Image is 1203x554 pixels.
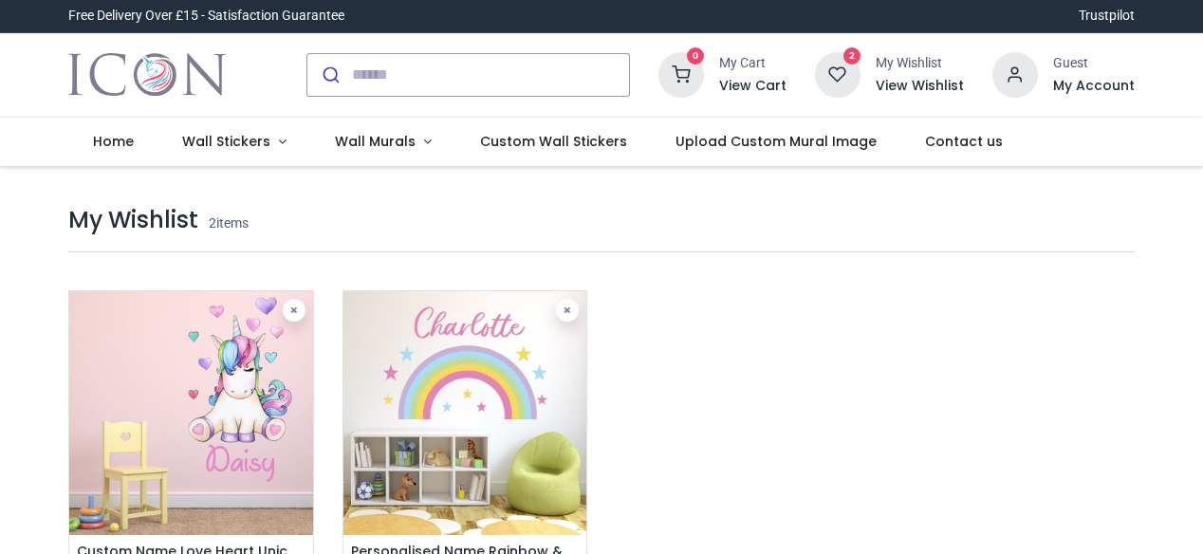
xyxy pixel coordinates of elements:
span: Upload Custom Mural Image [676,132,877,151]
sup: 0 [687,47,705,65]
a: Trustpilot [1079,7,1135,26]
span: 2 [209,215,216,231]
img: Custom Name Love Heart Unicorn Wall Sticker Personalised Kids Room Decal (65cm (W) x 120cm (H) : ... [69,291,312,534]
button: Submit [307,54,352,96]
div: Guest [1053,54,1135,73]
span: Wall Murals [335,132,416,151]
div: My Cart [719,54,787,73]
sup: 2 [843,47,861,65]
a: Logo of Icon Wall Stickers [68,48,225,102]
a: View Wishlist [876,77,964,96]
div: Free Delivery Over £15 - Satisfaction Guarantee [68,7,344,26]
span: Wall Stickers [182,132,270,151]
a: Wall Murals [310,118,455,167]
a: 0 [658,65,704,81]
span: Contact us [925,132,1003,151]
div: items [54,204,1148,268]
a: 2 [815,65,861,81]
img: Icon Wall Stickers [68,48,225,102]
h3: My Wishlist [68,204,198,236]
span: Home [93,132,134,151]
a: Wall Stickers [158,118,311,167]
span: Custom Wall Stickers [480,132,627,151]
div: My Wishlist [876,54,964,73]
a: My Account [1053,77,1135,96]
img: Personalised Name Rainbow & Stars Wall Sticker (30cm (W) x 22cm (H) : XS, As shown) [343,291,586,534]
a: View Cart [719,77,787,96]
